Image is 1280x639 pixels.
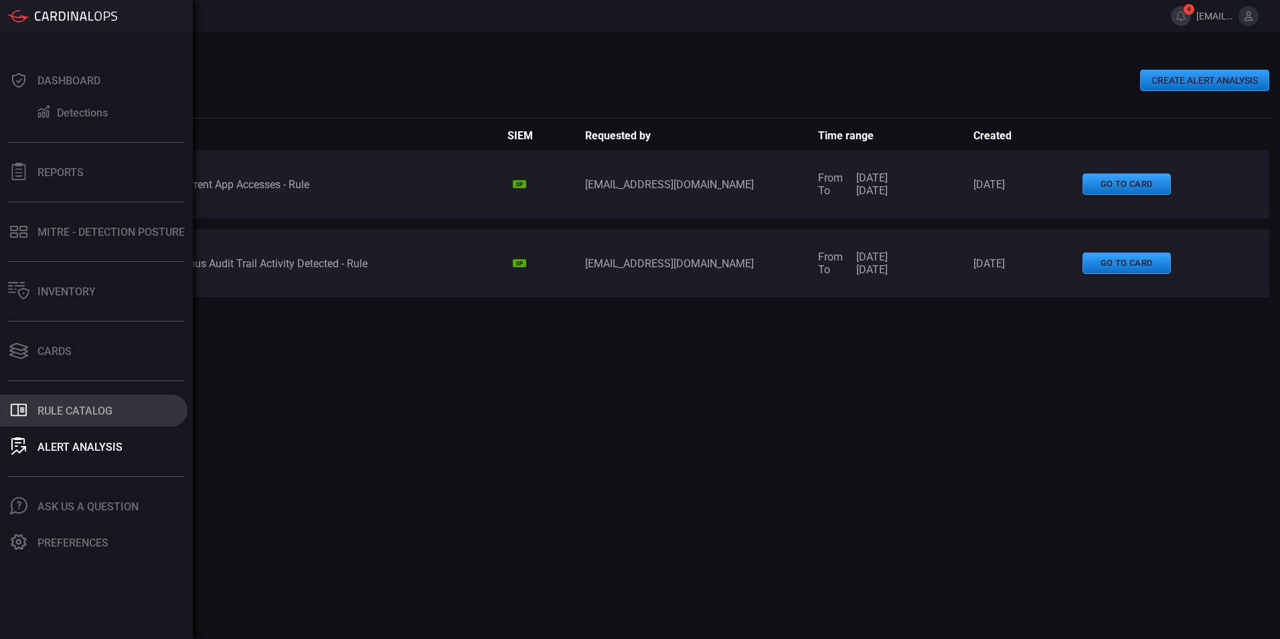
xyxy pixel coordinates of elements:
[37,226,185,238] font: MITRE - Detection Posture
[856,251,888,263] span: [DATE]
[37,500,139,513] font: Ask Us A Question
[973,257,1082,270] span: [DATE]
[37,285,96,298] font: Inventory
[585,257,818,270] span: [EMAIL_ADDRESS][DOMAIN_NAME]
[818,184,843,197] span: To
[856,184,888,197] span: [DATE]
[1171,6,1191,26] button: 4
[513,180,526,188] div: SP
[973,129,1082,142] span: Created
[119,257,507,270] div: Audit - Anomalous Audit Trail Activity Detected - Rule
[1083,253,1171,275] button: go to card
[64,91,1269,105] h3: All Analysis ( 2 )
[818,129,973,142] span: Time range
[37,345,72,358] font: Cards
[818,171,843,184] span: From
[818,251,843,263] span: From
[37,74,100,87] font: Dashboard
[856,171,888,184] span: [DATE]
[1140,70,1269,91] button: CREATE ALERT ANALYSIS
[37,166,84,179] font: Reports
[585,129,818,142] span: Requested by
[856,263,888,276] span: [DATE]
[818,263,843,276] span: To
[973,178,1082,191] span: [DATE]
[37,537,108,549] font: Preferences
[513,259,526,267] div: SP
[119,129,507,142] span: Name
[1184,4,1194,15] span: 4
[507,129,585,142] span: SIEM
[37,441,123,453] font: ALERT ANALYSIS
[1083,173,1171,196] button: go to card
[1196,11,1233,21] span: [EMAIL_ADDRESS][DOMAIN_NAME]
[57,106,108,119] font: Detections
[585,178,818,191] span: [EMAIL_ADDRESS][DOMAIN_NAME]
[37,405,112,417] font: Rule Catalog
[119,178,507,191] div: Access - Concurrent App Accesses - Rule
